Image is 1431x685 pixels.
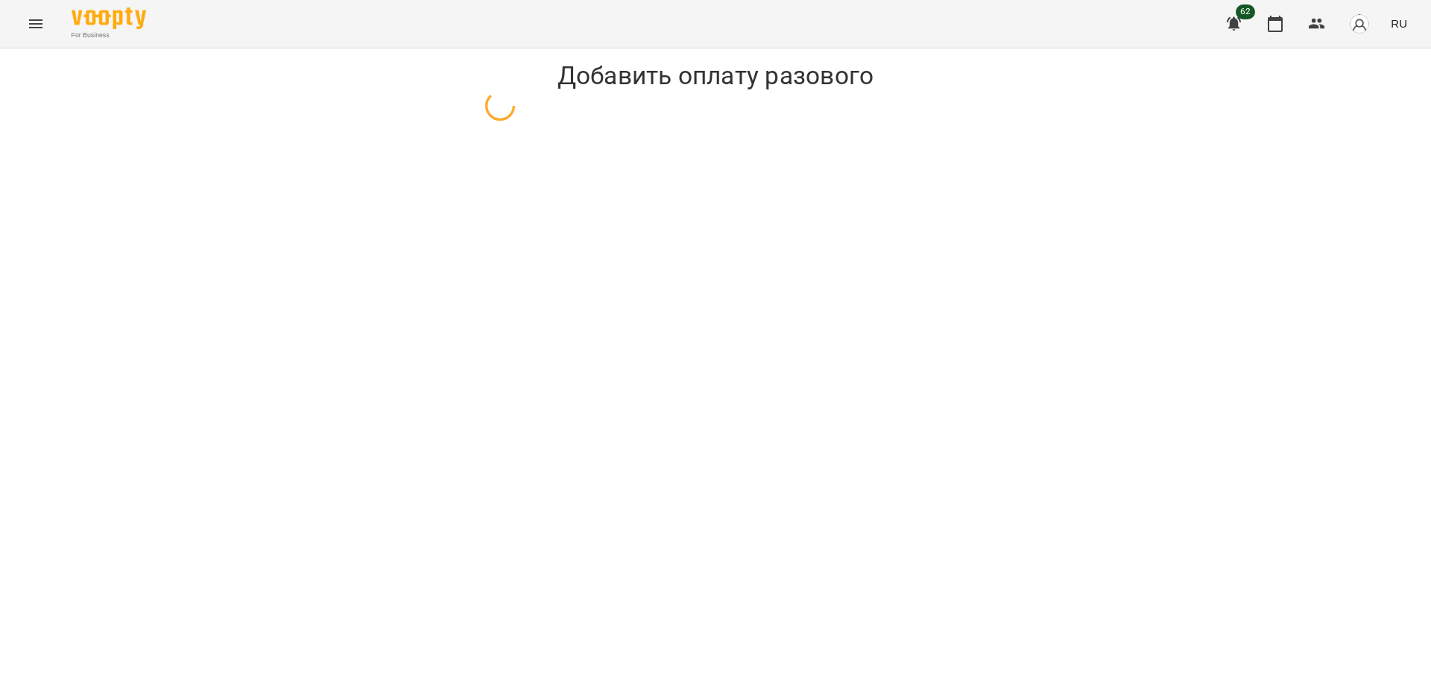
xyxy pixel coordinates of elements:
span: RU [1391,16,1407,31]
button: Menu [18,6,54,42]
button: RU [1385,10,1413,37]
img: avatar_s.png [1349,13,1370,34]
span: 62 [1236,4,1255,19]
h1: Добавить оплату разового [485,60,946,91]
span: For Business [72,31,146,40]
img: Voopty Logo [72,7,146,29]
